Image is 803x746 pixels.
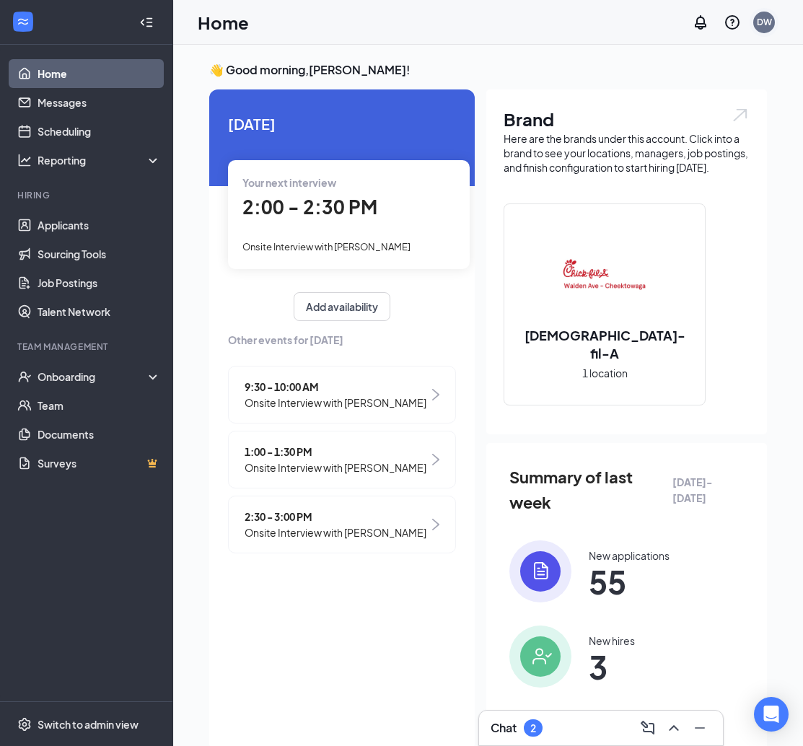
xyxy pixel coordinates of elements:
h1: Home [198,10,249,35]
span: Onsite Interview with [PERSON_NAME] [245,460,426,475]
a: Applicants [38,211,161,240]
div: Switch to admin view [38,717,139,732]
svg: WorkstreamLogo [16,14,30,29]
div: Team Management [17,341,158,353]
button: Minimize [688,716,711,740]
a: Team [38,391,161,420]
span: Onsite Interview with [PERSON_NAME] [245,525,426,540]
span: Your next interview [242,176,336,189]
a: Scheduling [38,117,161,146]
a: Talent Network [38,297,161,326]
span: 55 [589,569,670,594]
img: icon [509,626,571,688]
svg: QuestionInfo [724,14,741,31]
img: Chick-fil-A [558,228,651,320]
h3: Chat [491,720,517,736]
div: New hires [589,633,635,648]
svg: Analysis [17,153,32,167]
button: ChevronUp [662,716,685,740]
div: Open Intercom Messenger [754,697,789,732]
img: icon [509,540,571,602]
span: 1 location [582,365,628,381]
span: Onsite Interview with [PERSON_NAME] [242,241,411,253]
svg: Notifications [692,14,709,31]
a: Messages [38,88,161,117]
a: SurveysCrown [38,449,161,478]
span: 2:30 - 3:00 PM [245,509,426,525]
span: 9:30 - 10:00 AM [245,379,426,395]
div: Hiring [17,189,158,201]
a: Sourcing Tools [38,240,161,268]
svg: ChevronUp [665,719,683,737]
svg: Settings [17,717,32,732]
div: Onboarding [38,369,149,384]
a: Job Postings [38,268,161,297]
a: Home [38,59,161,88]
span: Other events for [DATE] [228,332,456,348]
h1: Brand [504,107,750,131]
span: [DATE] - [DATE] [672,474,744,506]
span: 2:00 - 2:30 PM [242,195,377,219]
div: New applications [589,548,670,563]
span: Onsite Interview with [PERSON_NAME] [245,395,426,411]
svg: Minimize [691,719,708,737]
svg: UserCheck [17,369,32,384]
div: Here are the brands under this account. Click into a brand to see your locations, managers, job p... [504,131,750,175]
button: ComposeMessage [636,716,659,740]
span: 3 [589,654,635,680]
span: Summary of last week [509,465,672,514]
span: 1:00 - 1:30 PM [245,444,426,460]
div: 2 [530,722,536,734]
svg: ComposeMessage [639,719,657,737]
span: [DATE] [228,113,456,135]
button: Add availability [294,292,390,321]
div: Reporting [38,153,162,167]
img: open.6027fd2a22e1237b5b06.svg [731,107,750,123]
div: DW [757,16,772,28]
h3: 👋 Good morning, [PERSON_NAME] ! [209,62,767,78]
a: Documents [38,420,161,449]
h2: [DEMOGRAPHIC_DATA]-fil-A [504,326,705,362]
svg: Collapse [139,15,154,30]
